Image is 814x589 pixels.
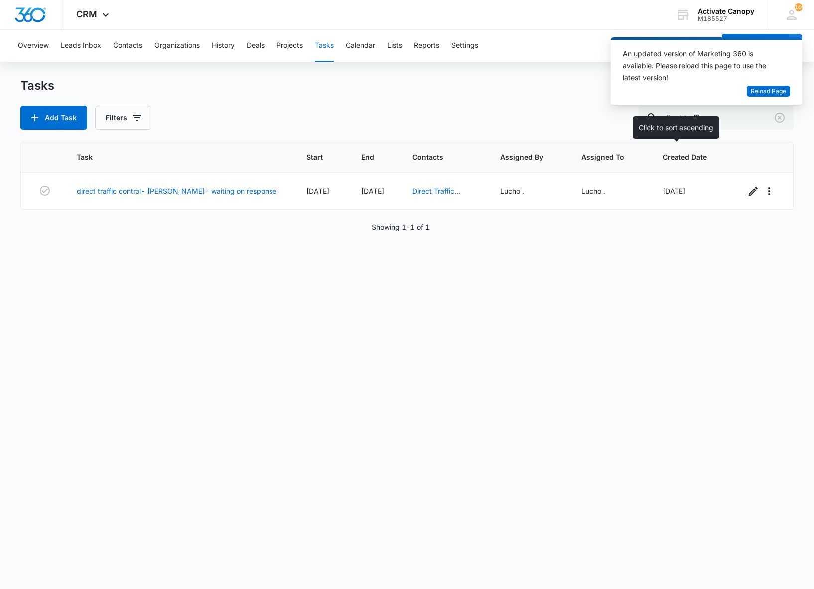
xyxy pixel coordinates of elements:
button: Add Task [20,106,87,130]
button: Deals [247,30,265,62]
p: Showing 1-1 of 1 [372,222,430,232]
span: Start [306,152,323,162]
h1: Tasks [20,78,54,93]
button: Leads Inbox [61,30,101,62]
div: notifications count [795,3,803,11]
button: Organizations [154,30,200,62]
button: Reload Page [747,86,790,97]
span: CRM [76,9,97,19]
button: Projects [276,30,303,62]
a: Direct Traffic control- [PERSON_NAME] [412,187,470,216]
span: Assigned By [500,152,543,162]
div: Lucho . [500,186,557,196]
button: Clear [772,110,788,126]
span: Task [77,152,268,162]
button: History [212,30,235,62]
span: [DATE] [361,187,384,195]
div: account id [698,15,754,22]
button: Add Contact [722,34,789,58]
div: An updated version of Marketing 360 is available. Please reload this page to use the latest version! [623,48,778,84]
span: End [361,152,374,162]
button: Filters [95,106,151,130]
div: account name [698,7,754,15]
span: 109 [795,3,803,11]
button: Calendar [346,30,375,62]
span: Contacts [412,152,462,162]
div: Lucho . [581,186,639,196]
div: Click to sort ascending [633,116,719,139]
span: [DATE] [306,187,329,195]
button: Settings [451,30,478,62]
span: Reload Page [751,87,786,96]
button: Overview [18,30,49,62]
span: [DATE] [663,187,685,195]
a: direct traffic control- [PERSON_NAME]- waiting on response [77,186,276,196]
button: Contacts [113,30,142,62]
button: Tasks [315,30,334,62]
span: Created Date [663,152,707,162]
button: Reports [414,30,439,62]
button: Lists [387,30,402,62]
span: Assigned To [581,152,624,162]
